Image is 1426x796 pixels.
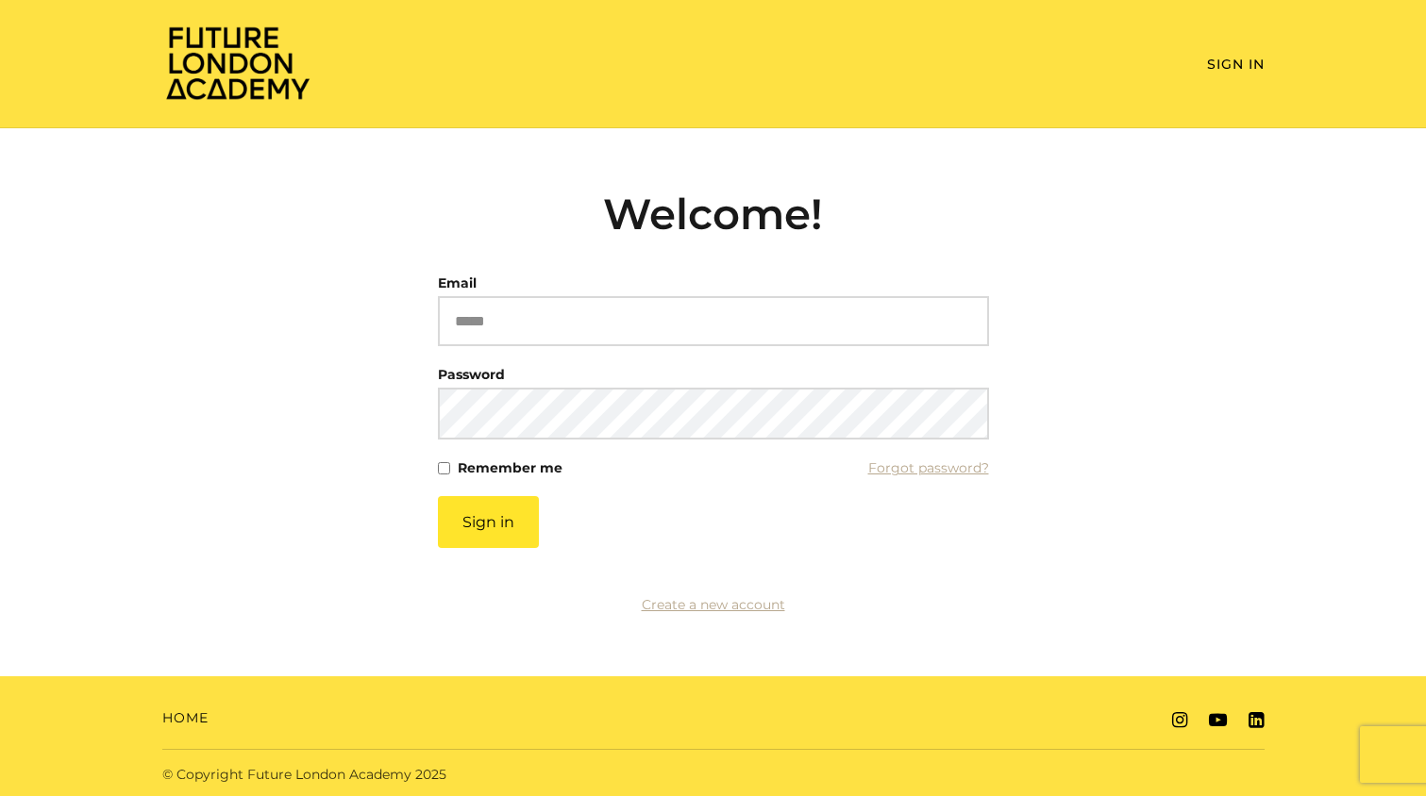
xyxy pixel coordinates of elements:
[438,361,505,388] label: Password
[162,708,209,728] a: Home
[868,455,989,481] a: Forgot password?
[438,189,989,240] h2: Welcome!
[162,25,313,101] img: Home Page
[642,596,785,613] a: Create a new account
[147,765,713,785] div: © Copyright Future London Academy 2025
[458,455,562,481] label: Remember me
[1207,56,1265,73] a: Sign In
[438,496,539,548] button: Sign in
[438,270,477,296] label: Email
